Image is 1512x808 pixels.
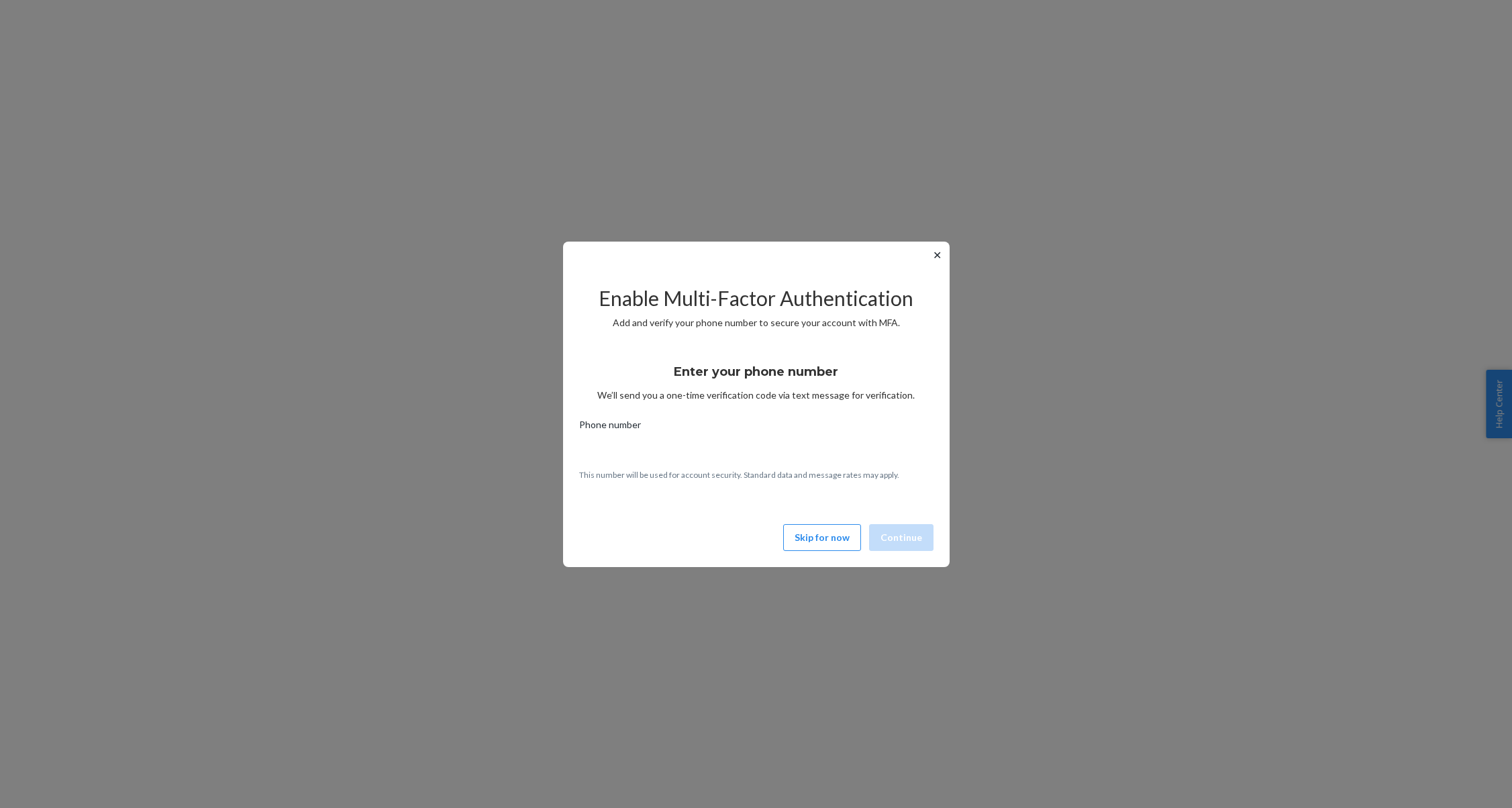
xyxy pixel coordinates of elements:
[930,247,944,263] button: ✕
[579,287,934,309] h2: Enable Multi-Factor Authentication
[783,524,861,551] button: Skip for now
[579,316,934,330] p: Add and verify your phone number to secure your account with MFA.
[869,524,934,551] button: Continue
[579,469,934,481] p: This number will be used for account security. Standard data and message rates may apply.
[579,352,934,402] div: We’ll send you a one-time verification code via text message for verification.
[674,363,838,381] h3: Enter your phone number
[579,418,641,437] span: Phone number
